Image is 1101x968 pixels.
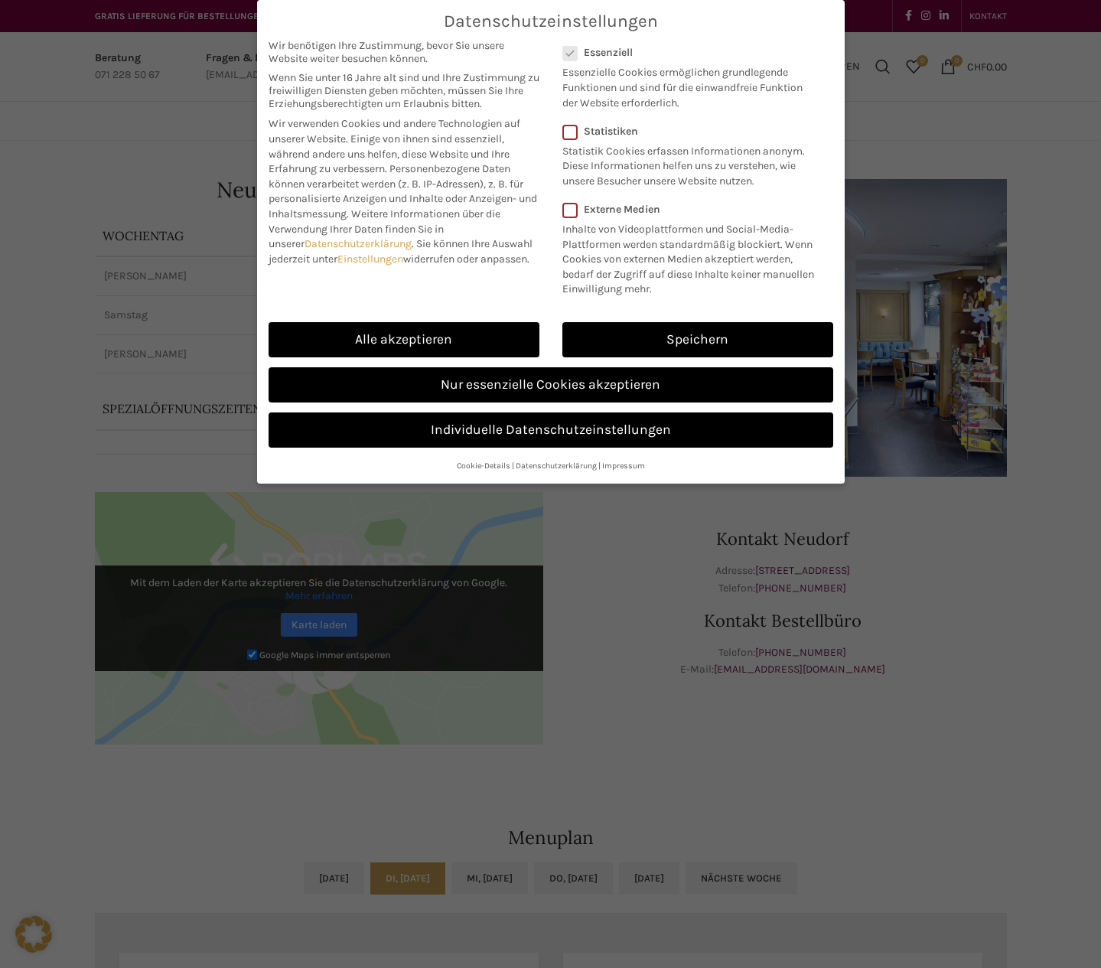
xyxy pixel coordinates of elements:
[562,322,833,357] a: Speichern
[305,237,412,250] a: Datenschutzerklärung
[562,125,813,138] label: Statistiken
[269,237,533,266] span: Sie können Ihre Auswahl jederzeit unter widerrufen oder anpassen.
[269,39,539,65] span: Wir benötigen Ihre Zustimmung, bevor Sie unsere Website weiter besuchen können.
[562,138,813,189] p: Statistik Cookies erfassen Informationen anonym. Diese Informationen helfen uns zu verstehen, wie...
[269,207,500,250] span: Weitere Informationen über die Verwendung Ihrer Daten finden Sie in unserer .
[269,71,539,110] span: Wenn Sie unter 16 Jahre alt sind und Ihre Zustimmung zu freiwilligen Diensten geben möchten, müss...
[516,461,597,471] a: Datenschutzerklärung
[562,59,813,110] p: Essenzielle Cookies ermöglichen grundlegende Funktionen und sind für die einwandfreie Funktion de...
[269,117,520,175] span: Wir verwenden Cookies und andere Technologien auf unserer Website. Einige von ihnen sind essenzie...
[562,203,823,216] label: Externe Medien
[337,253,403,266] a: Einstellungen
[602,461,645,471] a: Impressum
[444,11,658,31] span: Datenschutzeinstellungen
[457,461,510,471] a: Cookie-Details
[269,367,833,403] a: Nur essenzielle Cookies akzeptieren
[269,162,537,220] span: Personenbezogene Daten können verarbeitet werden (z. B. IP-Adressen), z. B. für personalisierte A...
[562,216,823,297] p: Inhalte von Videoplattformen und Social-Media-Plattformen werden standardmäßig blockiert. Wenn Co...
[269,322,539,357] a: Alle akzeptieren
[269,412,833,448] a: Individuelle Datenschutzeinstellungen
[562,46,813,59] label: Essenziell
